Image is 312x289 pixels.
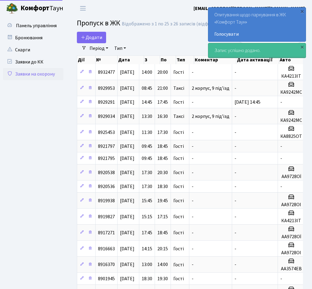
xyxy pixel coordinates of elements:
span: 15:15 [142,213,152,220]
span: 20:00 [157,69,168,76]
span: Гості [173,230,184,235]
th: Коментар [194,56,236,64]
span: - [235,143,236,150]
div: Опитування щодо паркування в ЖК «Комфорт Таун» [208,8,306,41]
span: Гості [173,198,184,203]
span: - [280,99,282,106]
span: 13:30 [142,113,152,120]
a: Бронювання [3,32,63,44]
span: 14:00 [142,69,152,76]
span: 8921795 [98,155,115,162]
span: - [280,143,282,150]
a: Скарги [3,44,63,56]
span: 08:45 [142,85,152,92]
span: - [192,99,194,106]
span: - [192,129,194,136]
span: Таксі [173,114,184,119]
span: 15:45 [142,197,152,204]
span: - [235,155,236,162]
b: [EMAIL_ADDRESS][PERSON_NAME][DOMAIN_NAME] [194,5,305,12]
span: 17:45 [142,229,152,236]
h5: КА4213ІТ [280,218,302,224]
span: - [235,275,236,282]
th: Тип [176,56,194,64]
span: - [280,275,282,282]
th: Авто [279,56,306,64]
a: Тип [112,43,128,54]
a: Період [87,43,111,54]
div: Відображено з 1 по 25 з 26 записів (відфільтровано з 25 записів). [122,21,262,27]
span: 18:45 [157,229,168,236]
h5: АА3574ЕВ [280,266,302,272]
span: - [192,143,194,150]
span: 18:30 [157,183,168,190]
span: 8919938 [98,197,115,204]
div: × [299,44,305,50]
h5: КА4213ІТ [280,73,302,79]
span: Гості [173,276,184,281]
h5: АА9728ОІ [280,202,302,208]
span: - [192,69,194,76]
span: 17:30 [157,129,168,136]
th: З [144,56,160,64]
span: - [280,183,282,190]
span: Гості [173,170,184,175]
span: 17:45 [157,99,168,106]
span: [DATE] [120,129,134,136]
span: - [235,197,236,204]
span: 2 корпус, 9 під'їзд [192,85,229,92]
span: - [235,245,236,252]
img: logo.png [6,2,18,15]
span: [DATE] [120,213,134,220]
span: - [192,261,194,268]
span: 16:30 [157,113,168,120]
h5: КА8825ОТ [280,134,302,139]
span: - [235,129,236,136]
th: № [96,56,118,64]
span: [DATE] [120,155,134,162]
span: 8917271 [98,229,115,236]
th: Дата активації [236,56,279,64]
span: [DATE] [120,261,134,268]
span: Гості [173,100,184,105]
span: [DATE] [120,143,134,150]
span: [DATE] 14:45 [235,99,260,106]
span: [DATE] [120,69,134,76]
h5: КА9242МС [280,89,302,95]
span: - [235,229,236,236]
span: 14:15 [142,245,152,252]
span: - [235,69,236,76]
span: 11:30 [142,129,152,136]
span: [DATE] [120,245,134,252]
span: - [235,183,236,190]
span: 09:45 [142,143,152,150]
span: [DATE] [120,113,134,120]
h5: АА9728ОЇ [280,234,302,240]
span: 18:30 [142,275,152,282]
span: Гості [173,246,184,251]
h5: АА9728ОІ [280,250,302,256]
span: Гості [173,70,184,75]
span: [DATE] [120,229,134,236]
span: Пропуск в ЖК [77,18,120,28]
span: 21:00 [157,85,168,92]
span: - [280,155,282,162]
h5: АА9728ОЇ [280,174,302,180]
span: - [235,113,236,120]
span: [DATE] [120,197,134,204]
span: 17:30 [142,183,152,190]
span: 09:45 [142,155,152,162]
button: Переключити навігацію [75,3,90,13]
span: - [235,169,236,176]
span: 8921797 [98,143,115,150]
span: 17:30 [142,169,152,176]
span: - [235,213,236,220]
span: - [192,183,194,190]
span: 14:00 [157,261,168,268]
span: 19:45 [157,197,168,204]
span: - [192,213,194,220]
span: Гості [173,184,184,189]
span: - [235,261,236,268]
span: 8916370 [98,261,115,268]
span: [DATE] [120,99,134,106]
